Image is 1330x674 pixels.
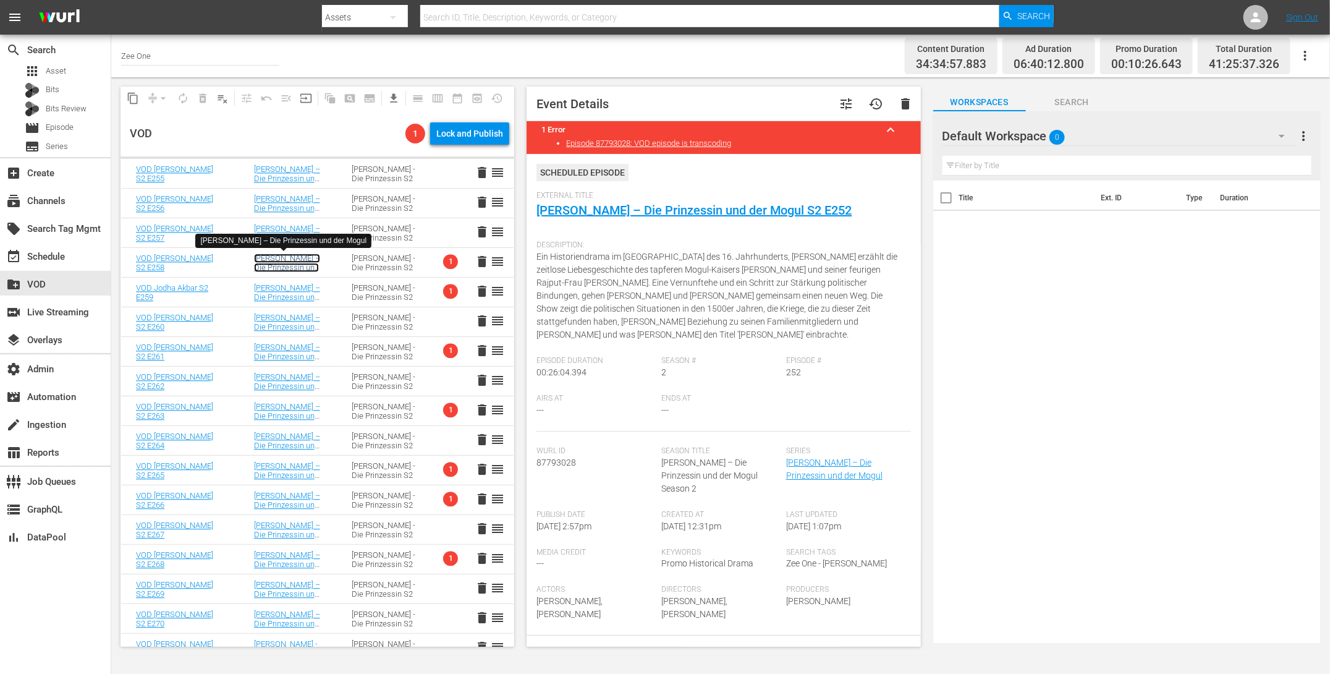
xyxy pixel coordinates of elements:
button: keyboard_arrow_up [876,115,906,145]
button: Search [999,5,1054,27]
div: [PERSON_NAME] - Die Prinzessin S2 [352,164,420,183]
span: Episode Duration [536,356,655,366]
a: VOD [PERSON_NAME] S2 E268 [136,550,213,569]
a: VOD [PERSON_NAME] S2 E257 [136,224,213,242]
span: Bits Review [46,103,87,115]
a: VOD Jodha Akbar S2 E259 [136,283,208,302]
span: Ingestion [6,417,21,432]
span: 06:40:12.800 [1014,58,1084,72]
span: Event Details [536,96,609,111]
span: Revert to Primary Episode [256,88,276,108]
span: Episode [25,121,40,135]
span: 252 [786,367,801,377]
span: [PERSON_NAME] – Die Prinzessin und der Mogul Season 2 [661,458,758,493]
div: Ad Duration [1014,40,1084,58]
button: delete [475,284,489,299]
a: [PERSON_NAME] – Die Prinzessin und der Mogul [254,461,320,489]
th: Duration [1213,181,1287,215]
span: reorder [491,195,506,210]
span: delete [475,492,489,506]
span: Schedule [6,249,21,264]
div: [PERSON_NAME] - Die Prinzessin S2 [352,461,420,480]
span: Created At [661,510,780,520]
a: Sign Out [1286,12,1318,22]
span: Download as CSV [379,87,404,111]
span: --- [536,405,544,415]
a: VOD [PERSON_NAME] S2 E260 [136,313,213,331]
span: 1 [443,254,458,269]
a: [PERSON_NAME] – Die Prinzessin und der Mogul S2 E252 [536,203,852,218]
span: 41:25:37.326 [1209,58,1279,72]
span: Clear Lineup [213,88,232,108]
div: [PERSON_NAME] - Die Prinzessin S2 [352,372,420,391]
span: Media Credit [536,548,655,558]
a: [PERSON_NAME] – Die Prinzessin und der Mogul [254,610,320,638]
a: [PERSON_NAME] – Die Prinzessin und der Mogul [254,164,320,192]
a: [PERSON_NAME] – Die Prinzessin und der Mogul [254,580,320,608]
span: Select single day to View History [487,88,507,108]
a: [PERSON_NAME] – Die Prinzessin und der Mogul [254,313,320,341]
span: 1 [443,462,458,477]
span: reorder [491,314,506,328]
span: Overlays [6,333,21,348]
span: playlist_remove_outlined [216,92,229,105]
button: delete [475,373,489,388]
span: [DATE] 12:31pm [661,521,721,531]
button: delete [475,314,489,328]
span: Live Streaming [6,305,21,320]
a: [PERSON_NAME] – Die Prinzessin und der Mogul [254,491,320,519]
button: delete [475,224,489,239]
span: delete [475,551,489,566]
button: more_vert [1297,121,1311,151]
span: Ein Historiendrama im [GEOGRAPHIC_DATA] des 16. Jahrhunderts, [PERSON_NAME] erzählt die zeitlose ... [536,252,897,339]
span: Week Calendar View [428,88,447,108]
span: get_app [388,92,400,105]
span: Airs At [536,394,655,404]
button: delete [475,521,489,536]
span: Reports [6,445,21,460]
div: Scheduled Episode [536,164,629,181]
div: [PERSON_NAME] - Die Prinzessin S2 [352,283,420,302]
div: [PERSON_NAME] - Die Prinzessin S2 [352,194,420,213]
span: 1 [443,492,458,506]
span: Job Queues [6,474,21,489]
span: Asset [46,65,66,77]
span: 1 [443,551,458,566]
a: VOD [PERSON_NAME] S2 E263 [136,402,213,420]
span: Description: [536,241,904,250]
a: Episode 87793028: VOD episode is transcoding [566,139,731,148]
span: delete [475,462,489,477]
span: Keywords [661,548,780,558]
span: reorder [491,165,506,180]
span: reorder [491,254,506,269]
span: Wurl Id [536,446,655,456]
span: reorder [491,610,506,625]
a: [PERSON_NAME] – Die Prinzessin und der Mogul [254,254,320,281]
span: 1 [443,343,458,358]
button: delete [475,195,489,210]
button: delete [475,254,489,269]
span: keyboard_arrow_up [884,122,899,137]
span: 34:34:57.883 [916,58,986,72]
span: Loop Content [173,88,193,108]
span: [PERSON_NAME],[PERSON_NAME] [661,596,727,619]
span: Fill episodes with ad slates [276,88,296,108]
span: reorder [491,581,506,595]
div: [PERSON_NAME] - Die Prinzessin S2 [352,521,420,539]
a: VOD [PERSON_NAME] S2 E256 [136,194,213,213]
div: [PERSON_NAME] - Die Prinzessin S2 [352,432,420,450]
span: [DATE] 1:07pm [786,521,841,531]
span: reorder [491,432,506,447]
span: Search Tags [786,548,905,558]
button: delete [475,581,489,595]
title: 1 Error [541,125,876,134]
th: Ext. ID [1093,181,1179,215]
a: VOD [PERSON_NAME] S2 E269 [136,580,213,599]
span: Season # [661,356,780,366]
button: delete [475,165,489,180]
